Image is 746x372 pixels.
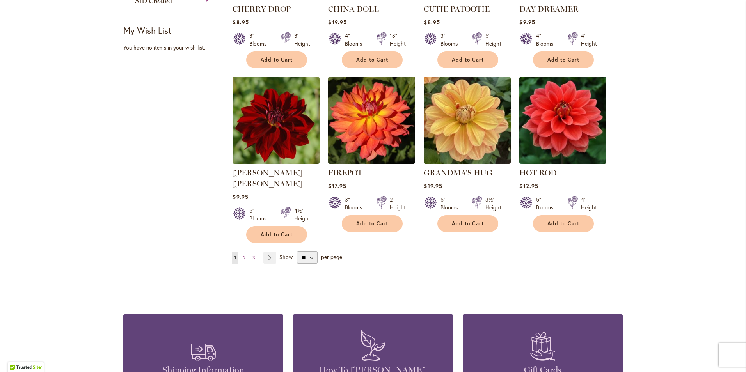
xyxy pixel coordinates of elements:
[390,32,406,48] div: 18" Height
[452,57,484,63] span: Add to Cart
[424,158,511,165] a: GRANDMA'S HUG
[519,18,535,26] span: $9.95
[234,255,236,260] span: 1
[233,193,248,200] span: $9.95
[243,255,245,260] span: 2
[440,196,462,211] div: 5" Blooms
[123,25,171,36] strong: My Wish List
[328,182,346,190] span: $17.95
[328,158,415,165] a: FIREPOT
[519,158,606,165] a: HOT ROD
[424,18,440,26] span: $8.95
[342,51,403,68] button: Add to Cart
[252,255,255,260] span: 3
[321,253,342,260] span: per page
[342,215,403,232] button: Add to Cart
[424,182,442,190] span: $19.95
[233,4,291,14] a: CHERRY DROP
[123,44,227,51] div: You have no items in your wish list.
[246,51,307,68] button: Add to Cart
[241,252,247,264] a: 2
[233,18,249,26] span: $8.95
[437,51,498,68] button: Add to Cart
[533,51,594,68] button: Add to Cart
[390,196,406,211] div: 2' Height
[356,57,388,63] span: Add to Cart
[519,182,538,190] span: $12.95
[345,32,367,48] div: 4" Blooms
[519,77,606,164] img: HOT ROD
[261,231,293,238] span: Add to Cart
[233,168,302,188] a: [PERSON_NAME] [PERSON_NAME]
[440,32,462,48] div: 3" Blooms
[424,77,511,164] img: GRANDMA'S HUG
[519,168,557,177] a: HOT ROD
[485,196,501,211] div: 3½' Height
[536,196,558,211] div: 5" Blooms
[6,344,28,366] iframe: Launch Accessibility Center
[581,32,597,48] div: 4' Height
[233,77,320,164] img: DEBORA RENAE
[249,32,271,48] div: 3" Blooms
[246,226,307,243] button: Add to Cart
[533,215,594,232] button: Add to Cart
[519,4,579,14] a: DAY DREAMER
[294,32,310,48] div: 3' Height
[424,4,490,14] a: CUTIE PATOOTIE
[279,253,293,260] span: Show
[424,168,492,177] a: GRANDMA'S HUG
[328,168,362,177] a: FIREPOT
[294,207,310,222] div: 4½' Height
[328,18,346,26] span: $19.95
[437,215,498,232] button: Add to Cart
[581,196,597,211] div: 4' Height
[547,57,579,63] span: Add to Cart
[485,32,501,48] div: 5' Height
[261,57,293,63] span: Add to Cart
[452,220,484,227] span: Add to Cart
[356,220,388,227] span: Add to Cart
[536,32,558,48] div: 4" Blooms
[328,77,415,164] img: FIREPOT
[250,252,257,264] a: 3
[328,4,379,14] a: CHINA DOLL
[547,220,579,227] span: Add to Cart
[345,196,367,211] div: 3" Blooms
[249,207,271,222] div: 5" Blooms
[233,158,320,165] a: DEBORA RENAE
